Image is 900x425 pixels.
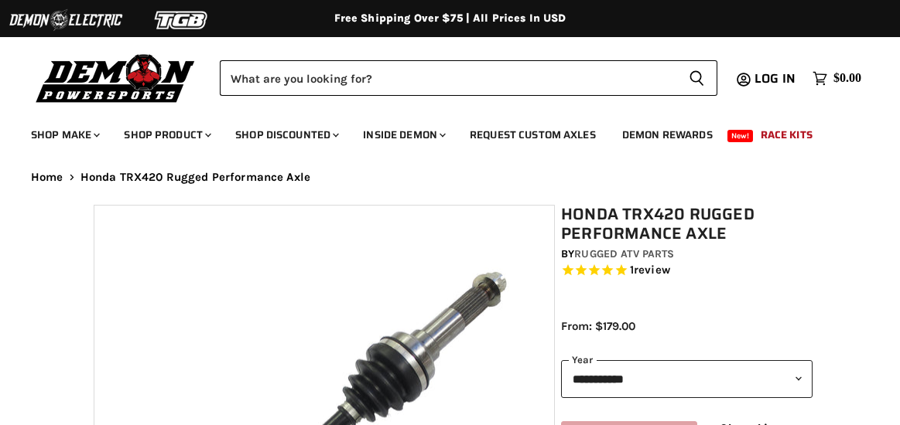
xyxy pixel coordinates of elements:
[611,119,724,151] a: Demon Rewards
[727,130,754,142] span: New!
[630,263,670,277] span: 1 reviews
[561,263,813,279] span: Rated 5.0 out of 5 stars 1 reviews
[755,69,796,88] span: Log in
[805,67,869,90] a: $0.00
[574,247,674,260] a: Rugged ATV Parts
[561,205,813,243] h1: Honda TRX420 Rugged Performance Axle
[19,113,857,151] ul: Main menu
[8,5,124,35] img: Demon Electric Logo 2
[112,119,221,151] a: Shop Product
[676,60,717,96] button: Search
[749,119,824,151] a: Race Kits
[833,71,861,86] span: $0.00
[351,119,455,151] a: Inside Demon
[561,360,813,398] select: year
[634,263,670,277] span: review
[31,50,200,105] img: Demon Powersports
[748,72,805,86] a: Log in
[19,119,109,151] a: Shop Make
[224,119,348,151] a: Shop Discounted
[220,60,676,96] input: Search
[561,246,813,263] div: by
[31,171,63,184] a: Home
[561,319,635,333] span: From: $179.00
[124,5,240,35] img: TGB Logo 2
[80,171,310,184] span: Honda TRX420 Rugged Performance Axle
[458,119,607,151] a: Request Custom Axles
[220,60,717,96] form: Product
